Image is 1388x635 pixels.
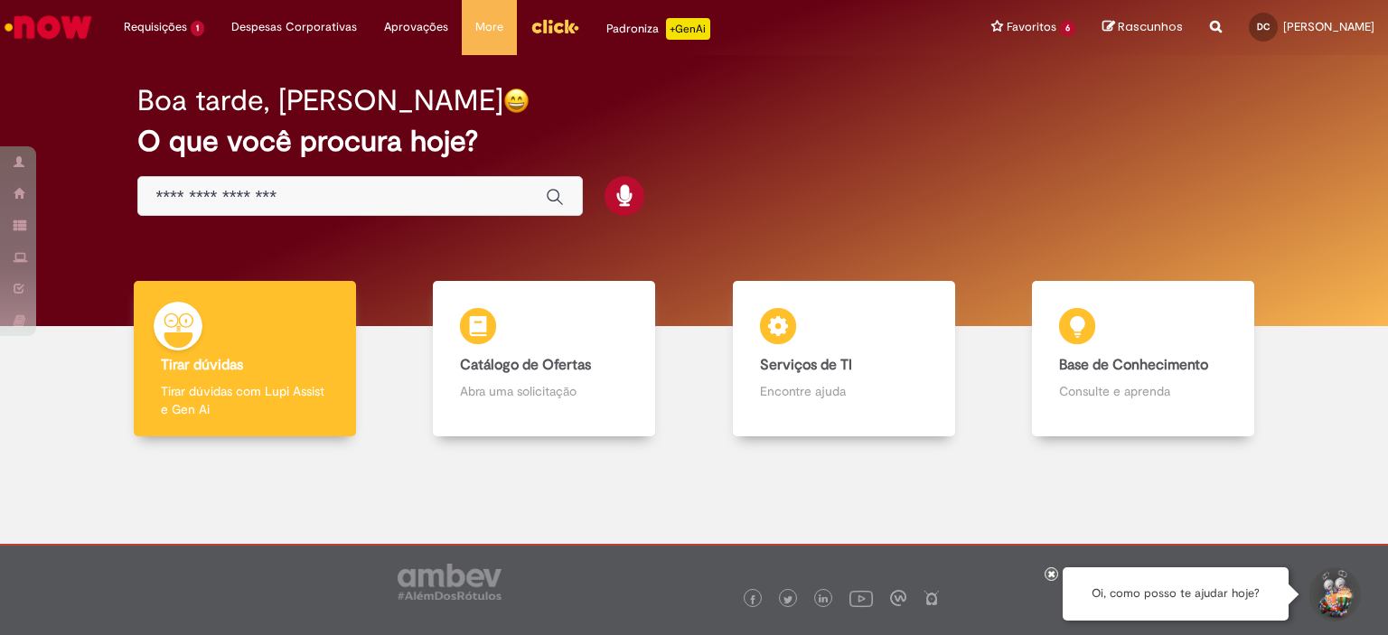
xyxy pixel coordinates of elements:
[1063,567,1289,621] div: Oi, como posso te ajudar hoje?
[1059,382,1227,400] p: Consulte e aprenda
[1257,21,1270,33] span: DC
[1118,18,1183,35] span: Rascunhos
[161,356,243,374] b: Tirar dúvidas
[460,382,628,400] p: Abra uma solicitação
[1307,567,1361,621] button: Iniciar Conversa de Suporte
[849,586,873,610] img: logo_footer_youtube.png
[395,281,695,437] a: Catálogo de Ofertas Abra uma solicitação
[1283,19,1374,34] span: [PERSON_NAME]
[137,126,1252,157] h2: O que você procura hoje?
[1102,19,1183,36] a: Rascunhos
[2,9,95,45] img: ServiceNow
[606,18,710,40] div: Padroniza
[1060,21,1075,36] span: 6
[460,356,591,374] b: Catálogo de Ofertas
[475,18,503,36] span: More
[819,594,828,605] img: logo_footer_linkedin.png
[748,595,757,604] img: logo_footer_facebook.png
[760,382,928,400] p: Encontre ajuda
[530,13,579,40] img: click_logo_yellow_360x200.png
[137,85,503,117] h2: Boa tarde, [PERSON_NAME]
[890,590,906,606] img: logo_footer_workplace.png
[95,281,395,437] a: Tirar dúvidas Tirar dúvidas com Lupi Assist e Gen Ai
[124,18,187,36] span: Requisições
[503,88,530,114] img: happy-face.png
[231,18,357,36] span: Despesas Corporativas
[1059,356,1208,374] b: Base de Conhecimento
[694,281,994,437] a: Serviços de TI Encontre ajuda
[191,21,204,36] span: 1
[994,281,1294,437] a: Base de Conhecimento Consulte e aprenda
[1007,18,1056,36] span: Favoritos
[161,382,329,418] p: Tirar dúvidas com Lupi Assist e Gen Ai
[398,564,502,600] img: logo_footer_ambev_rotulo_gray.png
[783,595,792,604] img: logo_footer_twitter.png
[760,356,852,374] b: Serviços de TI
[924,590,940,606] img: logo_footer_naosei.png
[666,18,710,40] p: +GenAi
[384,18,448,36] span: Aprovações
